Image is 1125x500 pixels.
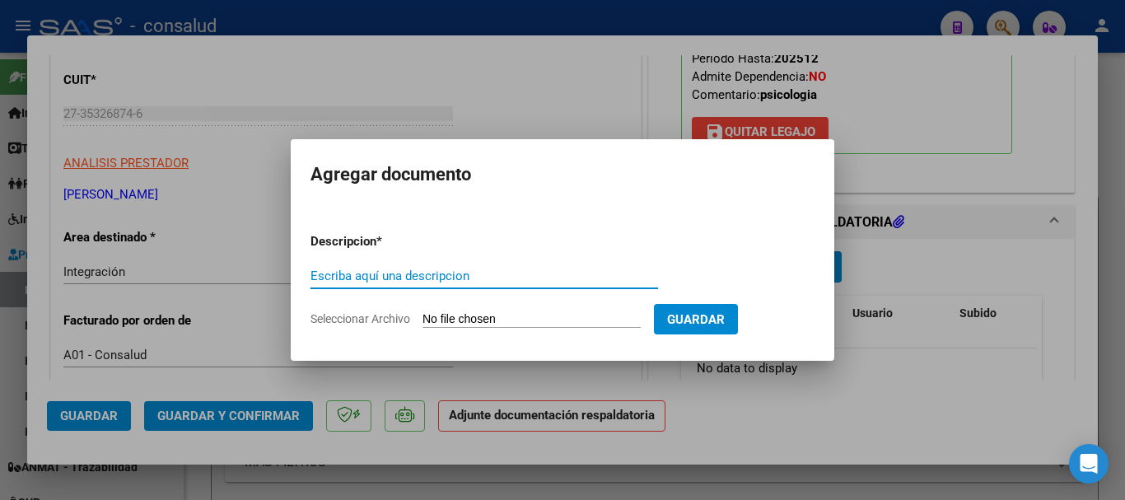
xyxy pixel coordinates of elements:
span: Guardar [667,312,725,327]
h2: Agregar documento [310,159,815,190]
div: Open Intercom Messenger [1069,444,1109,484]
button: Guardar [654,304,738,334]
span: Seleccionar Archivo [310,312,410,325]
p: Descripcion [310,232,462,251]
